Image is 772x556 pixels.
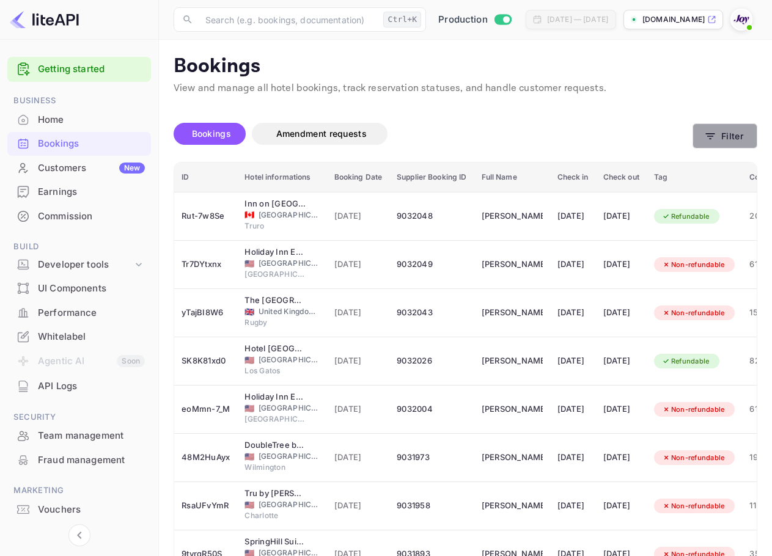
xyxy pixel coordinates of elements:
[244,294,306,307] div: The Rugby Hotel
[397,303,466,323] div: 9032043
[603,303,639,323] div: [DATE]
[7,301,151,325] div: Performance
[38,113,145,127] div: Home
[38,306,145,320] div: Performance
[7,448,151,471] a: Fraud management
[244,317,306,328] span: Rugby
[38,210,145,224] div: Commission
[334,354,383,368] span: [DATE]
[603,255,639,274] div: [DATE]
[438,13,488,27] span: Production
[174,81,757,96] p: View and manage all hotel bookings, track reservation statuses, and handle customer requests.
[334,403,383,416] span: [DATE]
[383,12,421,27] div: Ctrl+K
[7,301,151,324] a: Performance
[7,277,151,299] a: UI Components
[10,10,79,29] img: LiteAPI logo
[7,108,151,132] div: Home
[244,414,306,425] span: [GEOGRAPHIC_DATA][PERSON_NAME]
[327,163,390,192] th: Booking Date
[38,137,145,151] div: Bookings
[119,163,145,174] div: New
[334,258,383,271] span: [DATE]
[244,246,306,258] div: Holiday Inn Express New Rochelle, an IHG Hotel
[654,257,733,273] div: Non-refundable
[7,132,151,155] a: Bookings
[244,365,306,376] span: Los Gatos
[244,404,254,412] span: United States of America
[259,451,320,462] span: [GEOGRAPHIC_DATA]
[7,94,151,108] span: Business
[7,205,151,227] a: Commission
[259,258,320,269] span: [GEOGRAPHIC_DATA]
[7,277,151,301] div: UI Components
[182,207,230,226] div: Rut-7w8Se
[596,163,647,192] th: Check out
[244,269,306,280] span: [GEOGRAPHIC_DATA][PERSON_NAME]
[7,325,151,349] div: Whitelabel
[557,400,589,419] div: [DATE]
[397,448,466,467] div: 9031973
[259,499,320,510] span: [GEOGRAPHIC_DATA]
[259,354,320,365] span: [GEOGRAPHIC_DATA]
[550,163,596,192] th: Check in
[654,450,733,466] div: Non-refundable
[38,282,145,296] div: UI Components
[244,453,254,461] span: United States of America
[547,14,608,25] div: [DATE] — [DATE]
[334,210,383,223] span: [DATE]
[182,496,230,516] div: RsaUFvYmR
[174,163,237,192] th: ID
[433,13,516,27] div: Switch to Sandbox mode
[557,496,589,516] div: [DATE]
[389,163,474,192] th: Supplier Booking ID
[397,207,466,226] div: 9032048
[244,488,306,500] div: Tru by Hilton Charlotte Ayrsley
[7,411,151,424] span: Security
[7,108,151,131] a: Home
[557,303,589,323] div: [DATE]
[174,54,757,79] p: Bookings
[334,451,383,464] span: [DATE]
[244,198,306,210] div: Inn on Prince Hotel & Conference Centre Truro
[654,354,718,369] div: Refundable
[174,123,693,145] div: account-settings tabs
[654,209,718,224] div: Refundable
[7,498,151,521] a: Vouchers
[38,161,145,175] div: Customers
[259,210,320,221] span: [GEOGRAPHIC_DATA]
[259,306,320,317] span: United Kingdom of [GEOGRAPHIC_DATA] and [GEOGRAPHIC_DATA]
[38,258,133,272] div: Developer tools
[693,123,757,148] button: Filter
[244,343,306,355] div: Hotel Los Gatos
[259,403,320,414] span: [GEOGRAPHIC_DATA]
[7,57,151,82] div: Getting started
[244,536,306,548] div: SpringHill Suites by Marriott Woodbridge
[7,180,151,203] a: Earnings
[68,524,90,546] button: Collapse navigation
[603,351,639,371] div: [DATE]
[397,255,466,274] div: 9032049
[7,484,151,497] span: Marketing
[7,498,151,522] div: Vouchers
[244,510,306,521] span: Charlotte
[654,305,733,321] div: Non-refundable
[7,375,151,397] a: API Logs
[244,211,254,219] span: Canada
[244,501,254,509] span: United States of America
[182,400,230,419] div: eoMmn-7_M
[244,439,306,452] div: DoubleTree by Hilton Hotel Wilmington
[7,205,151,229] div: Commission
[603,207,639,226] div: [DATE]
[482,207,543,226] div: Hunter Hayne
[7,156,151,180] div: CustomersNew
[732,10,751,29] img: With Joy
[7,375,151,398] div: API Logs
[654,499,733,514] div: Non-refundable
[482,351,543,371] div: Adam Wergeles
[557,351,589,371] div: [DATE]
[7,424,151,448] div: Team management
[244,356,254,364] span: United States of America
[474,163,550,192] th: Full Name
[334,499,383,513] span: [DATE]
